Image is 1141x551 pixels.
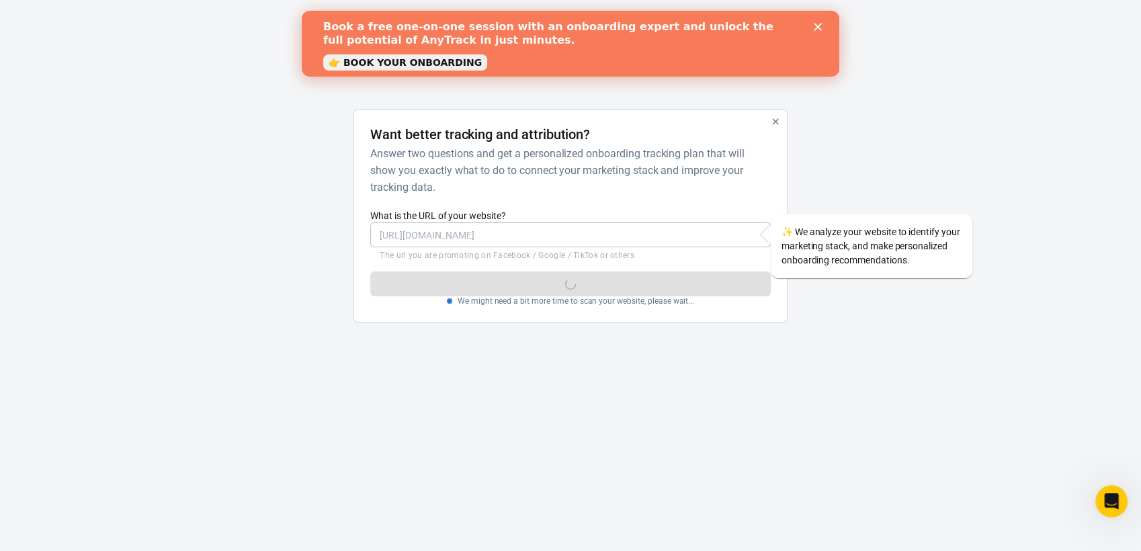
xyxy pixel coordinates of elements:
[512,12,525,20] div: Close
[380,250,761,261] p: The url you are promoting on Facebook / Google / TikTok or others
[1095,485,1128,517] iframe: Intercom live chat
[370,145,765,196] h6: Answer two questions and get a personalized onboarding tracking plan that will show you exactly w...
[235,22,906,45] div: AnyTrack
[302,11,839,77] iframe: Intercom live chat banner
[370,222,770,247] input: https://yourwebsite.com/landing-page
[771,214,972,278] div: We analyze your website to identify your marketing stack, and make personalized onboarding recomm...
[781,226,793,237] span: sparkles
[370,209,770,222] label: What is the URL of your website?
[370,126,590,142] h4: Want better tracking and attribution?
[458,296,694,306] p: We might need a bit more time to scan your website, please wait...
